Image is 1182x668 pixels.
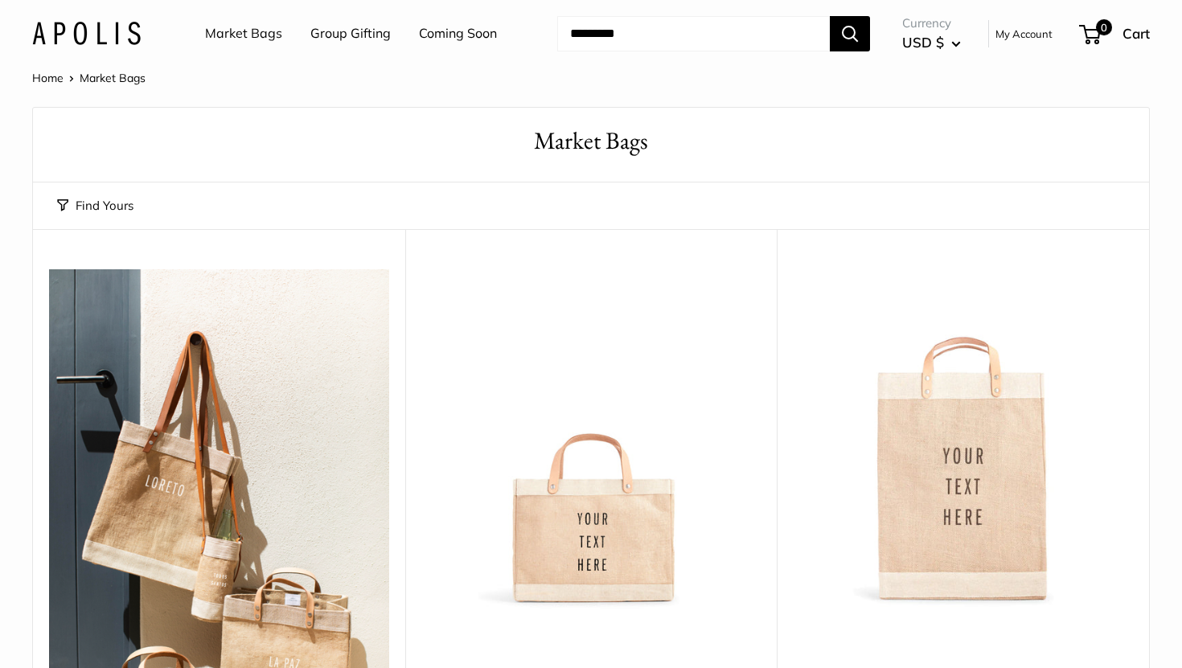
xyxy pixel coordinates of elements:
a: Home [32,71,64,85]
img: Apolis [32,22,141,45]
input: Search... [557,16,830,51]
span: Market Bags [80,71,146,85]
span: USD $ [902,34,944,51]
span: 0 [1096,19,1112,35]
button: USD $ [902,30,961,55]
img: Market Bag in Natural [793,269,1133,609]
a: Group Gifting [310,22,391,46]
nav: Breadcrumb [32,68,146,88]
a: Market Bags [205,22,282,46]
h1: Market Bags [57,124,1125,158]
img: Petite Market Bag in Natural [421,269,761,609]
a: My Account [995,24,1053,43]
button: Find Yours [57,195,133,217]
span: Currency [902,12,961,35]
a: Market Bag in NaturalMarket Bag in Natural [793,269,1133,609]
a: 0 Cart [1081,21,1150,47]
a: Coming Soon [419,22,497,46]
span: Cart [1122,25,1150,42]
a: Petite Market Bag in Naturaldescription_Effortless style that elevates every moment [421,269,761,609]
button: Search [830,16,870,51]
